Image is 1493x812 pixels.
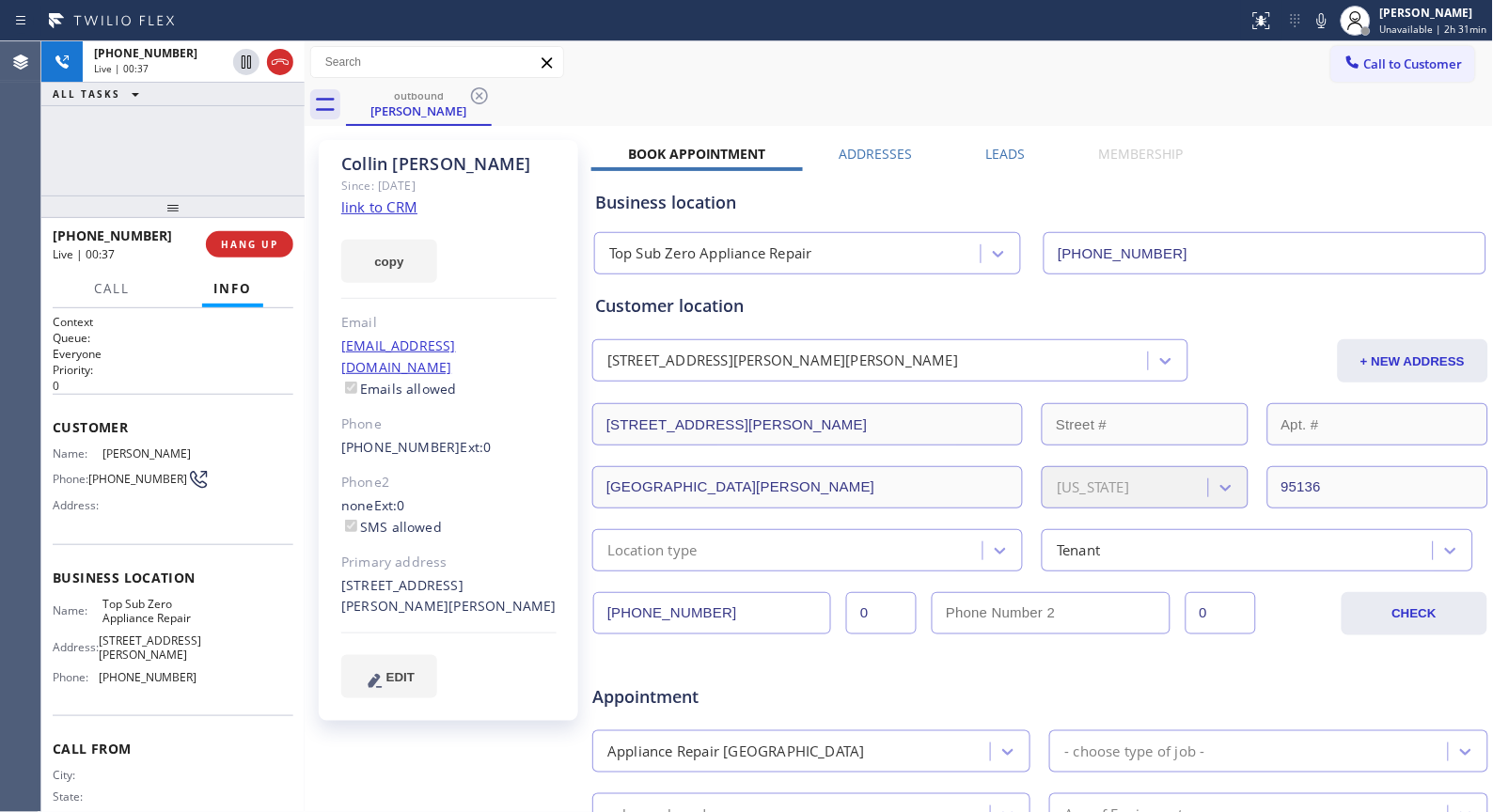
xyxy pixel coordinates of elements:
h1: Context [53,314,293,330]
button: Info [202,271,263,307]
h2: Queue: [53,330,293,346]
input: SMS allowed [345,520,357,532]
a: [PHONE_NUMBER] [341,438,461,456]
span: [PERSON_NAME] [102,446,196,461]
span: [STREET_ADDRESS][PERSON_NAME] [99,633,201,663]
h2: Priority: [53,362,293,378]
span: Top Sub Zero Appliance Repair [102,597,196,626]
div: outbound [348,88,490,102]
div: Primary address [341,552,557,573]
div: Phone2 [341,472,557,493]
div: [STREET_ADDRESS][PERSON_NAME][PERSON_NAME] [607,351,958,372]
a: [EMAIL_ADDRESS][DOMAIN_NAME] [341,336,456,376]
input: Apt. # [1267,403,1488,445]
input: Address [592,403,1023,445]
label: Addresses [840,145,913,163]
input: Street # [1042,403,1248,445]
span: EDIT [386,670,415,684]
span: Call From [53,740,293,757]
input: Ext. 2 [1186,592,1256,634]
span: Unavailable | 2h 31min [1380,23,1487,36]
span: Business location [53,569,293,586]
button: copy [341,240,437,283]
label: SMS allowed [341,518,442,536]
button: ALL TASKS [41,83,158,105]
label: Membership [1099,145,1184,163]
div: Collin [PERSON_NAME] [341,153,557,175]
span: Call to Customer [1364,55,1463,72]
button: Hang up [267,49,293,75]
span: Address: [53,498,102,512]
a: link to CRM [341,197,417,216]
span: Ext: 0 [374,496,405,514]
span: Live | 00:37 [94,62,149,75]
button: Call to Customer [1331,46,1475,82]
span: Appointment [592,684,888,710]
span: Phone: [53,472,88,486]
div: Top Sub Zero Appliance Repair [609,243,812,265]
div: Location type [607,539,698,561]
div: none [341,495,557,539]
div: - choose type of job - [1064,741,1204,762]
div: [STREET_ADDRESS][PERSON_NAME][PERSON_NAME] [341,575,557,618]
span: Info [213,280,252,297]
input: Ext. [846,592,917,634]
div: Since: [DATE] [341,175,557,196]
div: [PERSON_NAME] [348,102,490,119]
button: Hold Customer [233,49,259,75]
label: Book Appointment [628,145,766,163]
span: State: [53,789,102,804]
div: [PERSON_NAME] [1380,5,1487,21]
span: Live | 00:37 [53,246,115,262]
span: Name: [53,603,102,617]
span: City: [53,768,102,782]
input: Phone Number [1044,232,1485,274]
div: Appliance Repair [GEOGRAPHIC_DATA] [607,741,865,762]
span: Customer [53,418,293,436]
button: CHECK [1342,592,1487,635]
span: ALL TASKS [53,87,120,101]
p: Everyone [53,346,293,362]
input: Emails allowed [345,382,357,394]
span: [PHONE_NUMBER] [94,45,197,61]
input: City [592,466,1023,508]
label: Emails allowed [341,380,457,398]
input: Phone Number [593,592,831,634]
span: HANG UP [221,238,278,251]
button: HANG UP [206,231,293,258]
span: [PHONE_NUMBER] [88,472,187,486]
span: Call [94,280,130,297]
div: Collin Hovey [348,84,490,124]
span: [PHONE_NUMBER] [53,226,172,244]
div: Customer location [595,293,1485,319]
button: + NEW ADDRESS [1338,339,1488,383]
button: Call [83,271,141,307]
button: Mute [1309,8,1335,34]
span: [PHONE_NUMBER] [99,670,197,684]
button: EDIT [341,655,437,698]
input: ZIP [1267,466,1488,508]
div: Business location [595,190,1485,215]
p: 0 [53,378,293,394]
input: Search [311,47,563,77]
span: Address: [53,640,99,654]
div: Tenant [1057,539,1100,561]
span: Ext: 0 [461,438,492,456]
span: Phone: [53,670,99,684]
input: Phone Number 2 [932,592,1170,634]
label: Leads [986,145,1026,163]
span: Name: [53,446,102,461]
div: Phone [341,414,557,435]
div: Email [341,312,557,334]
